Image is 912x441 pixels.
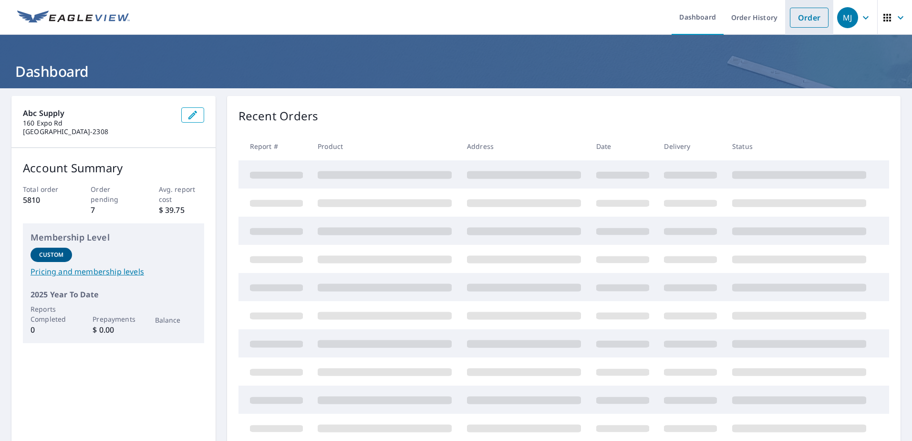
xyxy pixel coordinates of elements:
p: Custom [39,251,64,259]
p: Total order [23,184,68,194]
th: Product [310,132,459,160]
a: Order [790,8,829,28]
p: Abc Supply [23,107,174,119]
p: Balance [155,315,197,325]
th: Address [459,132,589,160]
p: $ 0.00 [93,324,134,336]
p: Membership Level [31,231,197,244]
th: Report # [238,132,311,160]
th: Date [589,132,657,160]
th: Status [725,132,874,160]
p: Account Summary [23,159,204,177]
p: 5810 [23,194,68,206]
p: Avg. report cost [159,184,204,204]
img: EV Logo [17,10,130,25]
p: 2025 Year To Date [31,289,197,300]
p: 7 [91,204,136,216]
p: Recent Orders [238,107,319,125]
a: Pricing and membership levels [31,266,197,277]
th: Delivery [656,132,725,160]
div: MJ [837,7,858,28]
p: Prepayments [93,314,134,324]
p: 0 [31,324,72,336]
p: $ 39.75 [159,204,204,216]
p: [GEOGRAPHIC_DATA]-2308 [23,127,174,136]
h1: Dashboard [11,62,901,81]
p: Order pending [91,184,136,204]
p: Reports Completed [31,304,72,324]
p: 160 Expo Rd [23,119,174,127]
